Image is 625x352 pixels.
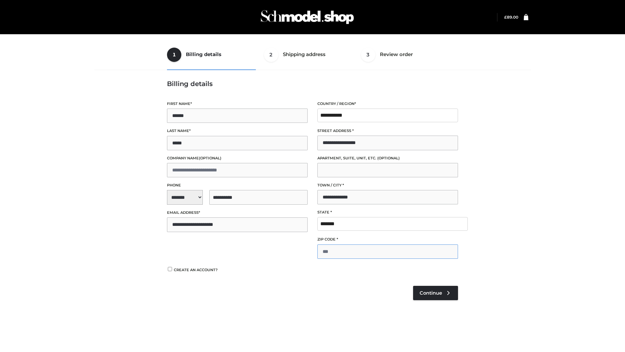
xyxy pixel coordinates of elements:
label: Last name [167,128,308,134]
label: Street address [317,128,458,134]
a: Continue [413,286,458,300]
h3: Billing details [167,80,458,88]
span: (optional) [377,156,400,160]
label: Country / Region [317,101,458,107]
label: Town / City [317,182,458,188]
label: First name [167,101,308,107]
span: £ [504,15,507,20]
span: Create an account? [174,268,218,272]
a: £89.00 [504,15,518,20]
label: Phone [167,182,308,188]
label: Email address [167,210,308,216]
span: Continue [420,290,442,296]
label: Company name [167,155,308,161]
span: (optional) [199,156,221,160]
label: ZIP Code [317,236,458,242]
input: Create an account? [167,267,173,271]
label: Apartment, suite, unit, etc. [317,155,458,161]
img: Schmodel Admin 964 [258,4,356,30]
bdi: 89.00 [504,15,518,20]
label: State [317,209,458,215]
